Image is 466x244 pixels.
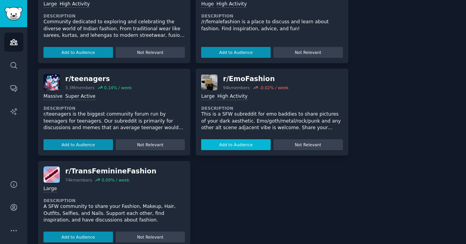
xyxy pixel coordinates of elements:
button: Not Relevant [116,232,185,242]
dt: Description [43,106,185,111]
button: Not Relevant [116,139,185,150]
button: Not Relevant [273,139,343,150]
div: High Activity [59,1,90,8]
img: teenagers [43,74,60,90]
div: Large [43,185,57,193]
div: 3.3M members [65,85,95,90]
button: Add to Audience [201,47,271,58]
div: -0.02 % / week [259,85,289,90]
button: Add to Audience [201,139,271,150]
dt: Description [43,13,185,19]
div: r/ teenagers [65,74,132,84]
dt: Description [201,13,343,19]
p: A SFW community to share your Fashion, Makeup, Hair, Outfits, Selfies, and Nails. Support each ot... [43,203,185,224]
img: TransFeminineFashion [43,166,60,183]
div: 0.14 % / week [104,85,132,90]
div: Massive [43,93,63,100]
div: Super Active [65,93,96,100]
button: Add to Audience [43,139,113,150]
button: Not Relevant [116,47,185,58]
div: 0.09 % / week [102,177,129,183]
div: Huge [201,1,214,8]
img: GummySearch logo [5,7,23,21]
dt: Description [43,198,185,203]
button: Add to Audience [43,47,113,58]
div: High Activity [217,1,247,8]
p: /r/femalefashion is a place to discuss and learn about fashion. Find inspiration, advice, and fun! [201,19,343,32]
p: r/teenagers is the biggest community forum run by teenagers for teenagers. Our subreddit is prima... [43,111,185,132]
p: Community dedicated to exploring and celebrating the diverse world of Indian fashion. From tradit... [43,19,185,39]
div: 94k members [223,85,250,90]
button: Add to Audience [43,232,113,242]
button: Not Relevant [273,47,343,58]
div: Large [43,1,57,8]
div: 74k members [65,177,92,183]
div: High Activity [217,93,248,100]
div: r/ EmoFashion [223,74,289,84]
div: Large [201,93,214,100]
dt: Description [201,106,343,111]
img: EmoFashion [201,74,217,90]
p: This is a SFW subreddit for emo baddies to share pictures of your dark aesthetic. Emo/goth/metal/... [201,111,343,132]
div: r/ TransFeminineFashion [65,166,156,176]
